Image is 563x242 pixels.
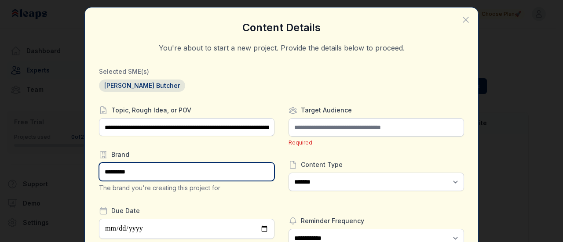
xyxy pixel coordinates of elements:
[99,206,274,215] label: Due Date
[99,184,274,192] div: The brand you're creating this project for
[99,106,274,115] label: Topic, Rough Idea, or POV
[289,217,464,225] label: Reminder Frequency
[99,43,464,53] p: You're about to start a new project. Provide the details below to proceed.
[99,67,464,76] h3: Selected SME(s)
[289,160,464,169] label: Content Type
[99,22,464,34] h3: Content Details
[289,139,464,146] div: Required
[289,106,464,115] label: Target Audience
[99,150,274,159] label: Brand
[99,79,185,92] span: [PERSON_NAME] Butcher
